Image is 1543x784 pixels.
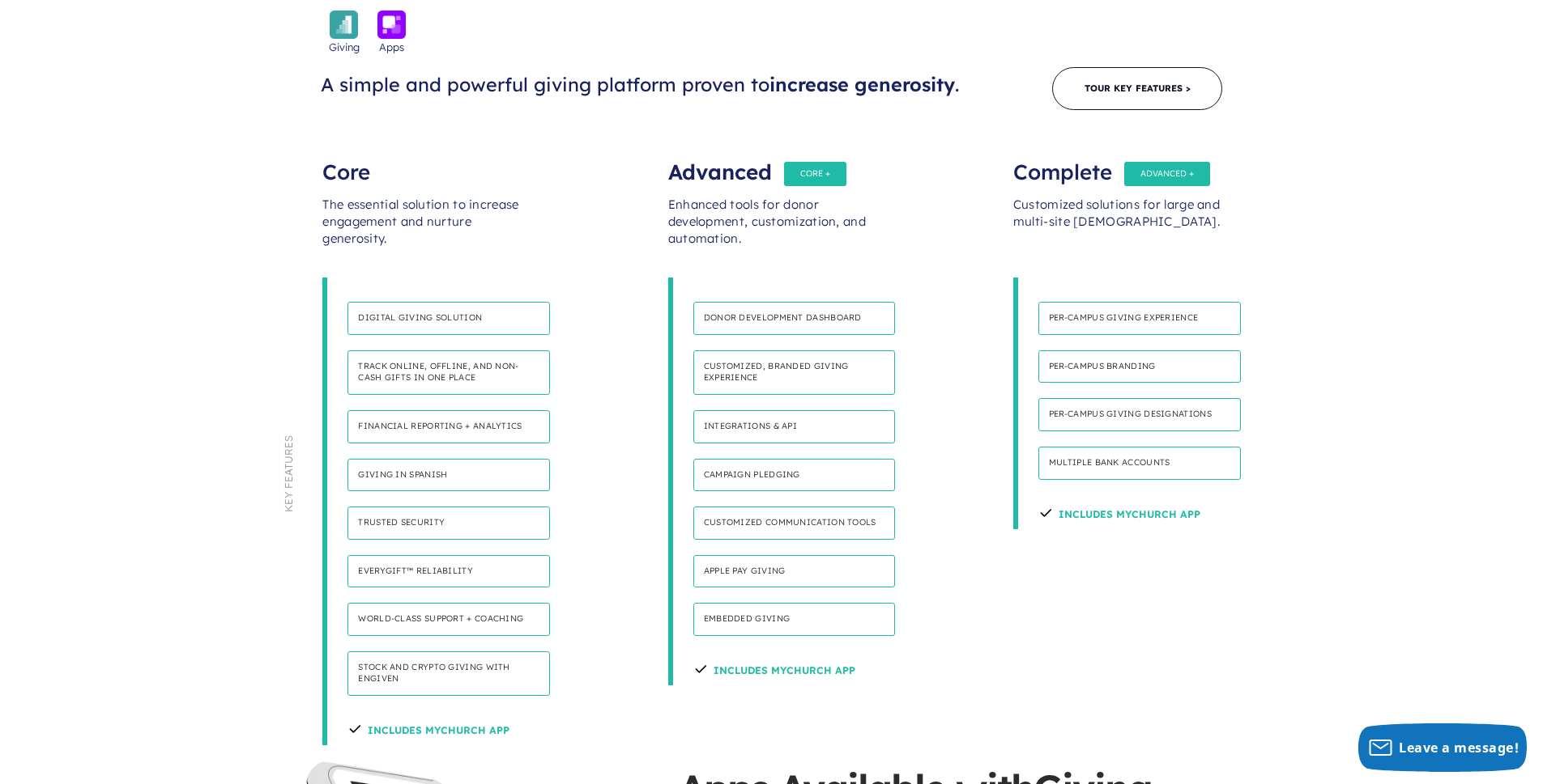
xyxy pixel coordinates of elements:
[1038,350,1241,384] h4: Per-campus branding
[769,73,955,96] span: increase generosity
[330,11,358,39] img: icon_giving-bckgrnd-600x600-1.png
[1038,495,1200,529] h4: Includes Mychurch App
[347,651,550,696] h4: Stock and Crypto Giving with Engiven
[347,302,550,335] h4: Digital giving solution
[347,350,550,395] h4: Track online, offline, and non-cash gifts in one place
[1013,180,1221,278] div: Customized solutions for large and multi-site [DEMOGRAPHIC_DATA].
[1038,302,1241,335] h4: Per-Campus giving experience
[1038,398,1241,431] h4: Per-campus giving designations
[322,148,530,180] div: Core
[347,603,550,636] h4: World-class support + coaching
[693,410,896,443] h4: Integrations & API
[347,711,509,745] h4: Includes MyChurch App
[693,302,896,335] h4: Donor development dashboard
[693,651,855,685] h4: Includes Mychurch App
[668,148,876,180] div: Advanced
[377,11,406,39] img: icon_apps-bckgrnd-600x600-1.png
[1399,739,1519,756] span: Leave a message!
[347,555,550,588] h4: Everygift™ Reliability
[668,180,876,278] div: Enhanced tools for donor development, customization, and automation.
[347,410,550,443] h4: Financial reporting + analytics
[693,506,896,540] h4: Customized communication tools
[693,350,896,395] h4: Customized, branded giving experience
[693,555,896,588] h4: Apple Pay Giving
[322,180,530,278] div: The essential solution to increase engagement and nurture generosity.
[1052,67,1222,110] a: Tour Key Features >
[329,39,360,55] span: Giving
[1038,447,1241,480] h4: Multiple bank accounts
[379,39,404,55] span: Apps
[693,459,896,492] h4: Campaign pledging
[1013,148,1221,180] div: Complete
[693,603,896,636] h4: Embedded Giving
[347,459,550,492] h4: Giving in Spanish
[347,506,550,540] h4: Trusted security
[321,73,975,97] h3: A simple and powerful giving platform proven to .
[1358,723,1527,772] button: Leave a message!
